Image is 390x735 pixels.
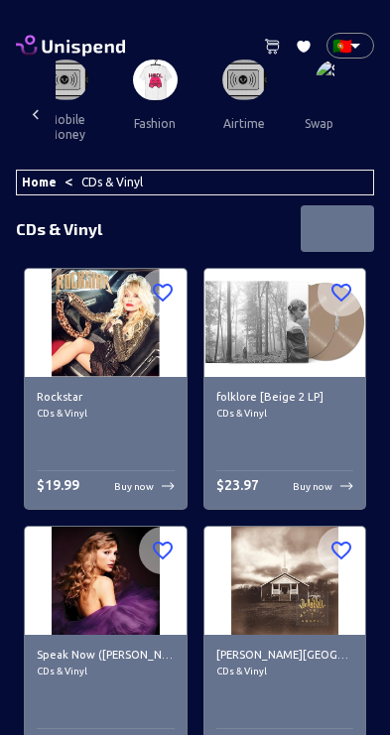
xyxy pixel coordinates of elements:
img: Speak Now (Taylor's Version)[Orchid Marbled 3 LP] image [25,527,187,634]
a: Home [22,176,57,188]
div: < [16,170,374,195]
p: 🇵🇹 [332,34,342,58]
span: CDs & Vinyl [216,664,354,679]
img: Fashion [133,60,178,100]
div: 🇵🇹 [326,33,374,59]
h6: folklore [Beige 2 LP] [216,389,354,407]
span: $ 23.97 [216,477,259,493]
h6: Speak Now ([PERSON_NAME] Version)[Orchid Marbled 3 LP] [37,647,175,665]
img: Mobile Money [44,60,88,100]
a: CDs & Vinyl [81,176,143,188]
h6: [PERSON_NAME][GEOGRAPHIC_DATA] [216,647,354,665]
button: mobile money [21,100,110,154]
p: Buy now [114,479,154,494]
p: Buy now [293,479,332,494]
img: SWAP CRYPTO [316,60,370,100]
button: airtime [199,100,289,148]
span: $ 19.99 [37,477,79,493]
span: CDs & Vinyl [37,664,175,679]
span: CDs & Vinyl [37,406,175,422]
img: Whitsitt Chapel image [204,527,366,634]
img: folklore [Beige 2 LP] image [204,269,366,376]
img: Rockstar image [25,269,187,376]
span: CDs & Vinyl [216,406,354,422]
img: Airtime [222,60,267,100]
p: CDs & Vinyl [16,217,102,241]
button: swap crypto [289,100,390,148]
button: fashion [110,100,199,148]
h6: Rockstar [37,389,175,407]
p: Filter [333,221,358,236]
